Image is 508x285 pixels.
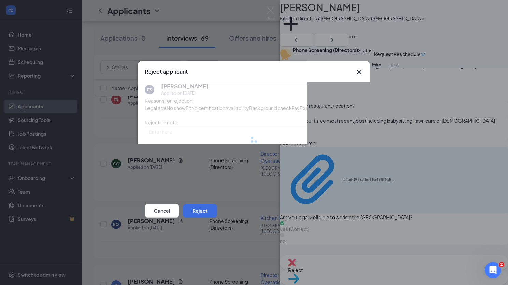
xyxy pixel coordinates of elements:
[485,262,501,278] iframe: Intercom live chat
[145,204,179,217] button: Cancel
[355,68,363,76] svg: Cross
[145,68,188,75] h3: Reject applicant
[183,204,217,217] button: Reject
[499,262,504,267] span: 2
[355,68,363,76] button: Close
